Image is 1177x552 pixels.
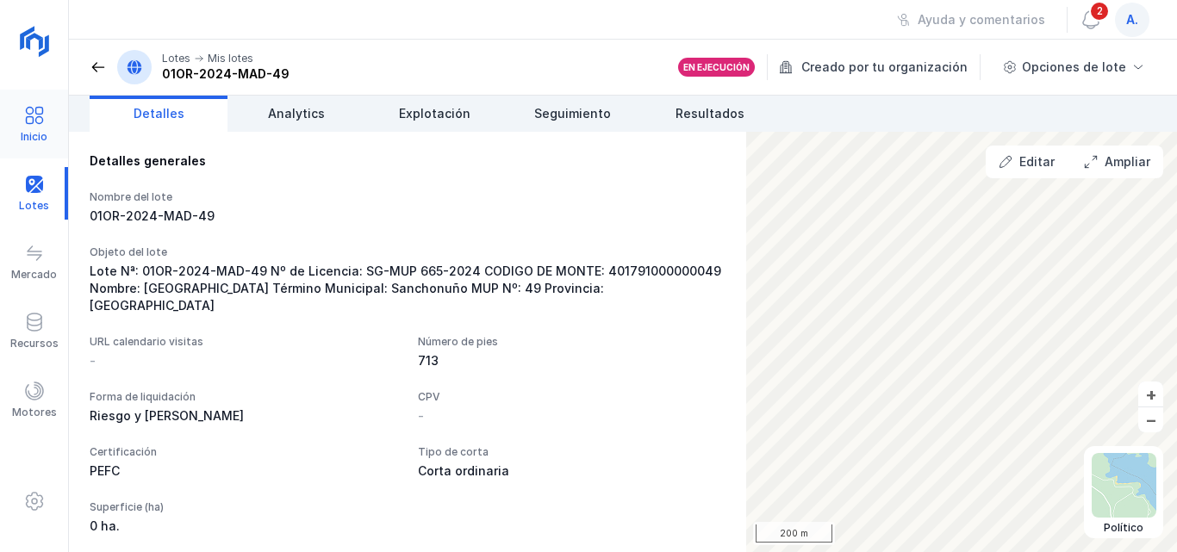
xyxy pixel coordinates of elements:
a: Explotación [365,96,503,132]
div: 01OR-2024-MAD-49 [90,208,397,225]
div: Lotes [162,52,190,65]
span: Analytics [268,105,325,122]
img: political.webp [1092,453,1156,518]
div: PEFC [90,462,397,480]
div: 0 ha. [90,518,397,535]
div: Ampliar [1105,153,1150,171]
a: Analytics [227,96,365,132]
button: + [1138,381,1163,406]
div: Objeto del lote [90,245,726,259]
div: Riesgo y [PERSON_NAME] [90,407,397,425]
div: 713 [418,352,726,369]
div: Inicio [21,130,47,144]
div: Opciones de lote [1022,59,1126,76]
div: Motores [12,406,57,419]
div: - [418,407,424,425]
div: Recursos [10,337,59,350]
button: Ayuda y comentarios [886,5,1056,34]
button: Ampliar [1073,147,1161,177]
div: 01OR-2024-MAD-49 [162,65,290,83]
div: Certificación [90,445,397,459]
div: Tipo de corta [418,445,726,459]
div: URL calendario visitas [90,335,397,349]
a: Seguimiento [503,96,641,132]
button: – [1138,407,1163,432]
div: CPV [418,390,726,404]
div: Político [1092,521,1156,535]
span: a. [1126,11,1138,28]
div: Creado por tu organización [779,54,983,80]
div: Mercado [11,268,57,282]
button: Editar [987,147,1066,177]
span: Detalles [134,105,184,122]
div: Lote Nª: 01OR-2024-MAD-49 Nº de Licencia: SG-MUP 665-2024 CODIGO DE MONTE: 401791000000049 Nombre... [90,263,726,314]
div: Mis lotes [208,52,253,65]
div: Superficie (ha) [90,500,397,514]
div: Número de pies [418,335,726,349]
div: - [90,352,96,369]
div: Editar [1019,153,1055,171]
span: Resultados [676,105,744,122]
span: Explotación [399,105,470,122]
a: Resultados [641,96,779,132]
span: 2 [1089,1,1110,22]
span: Seguimiento [534,105,611,122]
div: En ejecución [683,61,750,73]
div: Corta ordinaria [418,462,726,480]
a: Detalles [90,96,227,132]
div: Forma de liquidación [90,390,397,404]
div: Detalles generales [90,152,726,170]
div: Ayuda y comentarios [918,11,1045,28]
div: Nombre del lote [90,190,397,204]
img: logoRight.svg [13,20,56,63]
